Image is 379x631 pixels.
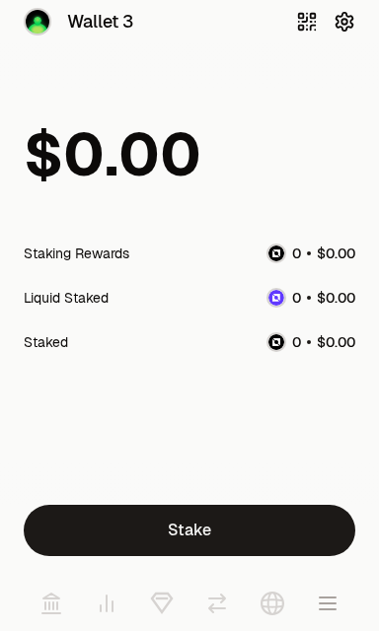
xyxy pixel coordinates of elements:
span: Wallet 3 [67,8,133,35]
img: dNTRN Logo [268,290,284,306]
div: Staked [24,332,68,352]
img: Wallet 3 [26,10,49,34]
img: NTRN Logo [268,334,284,350]
div: Liquid Staked [24,288,109,308]
img: NTRN Logo [268,245,284,261]
div: Staking Rewards [24,244,129,263]
a: Stake [24,505,355,556]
